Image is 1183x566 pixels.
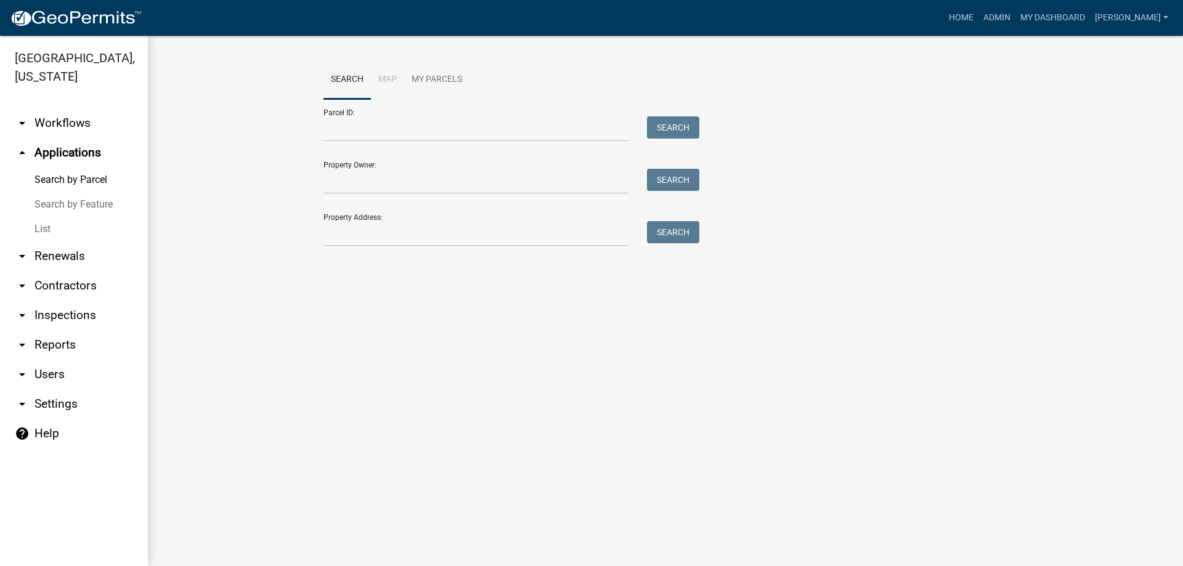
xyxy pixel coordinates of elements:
[15,145,30,160] i: arrow_drop_up
[978,6,1015,30] a: Admin
[323,60,371,100] a: Search
[15,249,30,264] i: arrow_drop_down
[647,169,699,191] button: Search
[15,367,30,382] i: arrow_drop_down
[15,308,30,323] i: arrow_drop_down
[647,221,699,243] button: Search
[15,426,30,441] i: help
[15,338,30,352] i: arrow_drop_down
[15,397,30,411] i: arrow_drop_down
[15,278,30,293] i: arrow_drop_down
[944,6,978,30] a: Home
[1090,6,1173,30] a: [PERSON_NAME]
[15,116,30,131] i: arrow_drop_down
[1015,6,1090,30] a: My Dashboard
[404,60,470,100] a: My Parcels
[647,116,699,139] button: Search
